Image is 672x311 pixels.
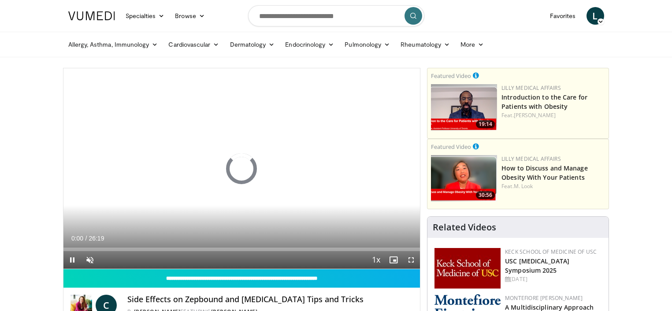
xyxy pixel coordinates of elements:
[68,11,115,20] img: VuMedi Logo
[476,191,495,199] span: 30:56
[402,251,420,269] button: Fullscreen
[63,248,420,251] div: Progress Bar
[501,164,588,181] a: How to Discuss and Manage Obesity With Your Patients
[587,7,604,25] a: L
[431,143,471,151] small: Featured Video
[514,111,556,119] a: [PERSON_NAME]
[501,155,561,163] a: Lilly Medical Affairs
[120,7,170,25] a: Specialties
[505,294,583,302] a: Montefiore [PERSON_NAME]
[431,155,497,201] a: 30:56
[434,248,501,289] img: 7b941f1f-d101-407a-8bfa-07bd47db01ba.png.150x105_q85_autocrop_double_scale_upscale_version-0.2.jpg
[505,257,569,274] a: USC [MEDICAL_DATA] Symposium 2025
[501,84,561,92] a: Lilly Medical Affairs
[385,251,402,269] button: Enable picture-in-picture mode
[395,36,455,53] a: Rheumatology
[455,36,489,53] a: More
[71,235,83,242] span: 0:00
[505,248,597,255] a: Keck School of Medicine of USC
[339,36,395,53] a: Pulmonology
[170,7,210,25] a: Browse
[431,155,497,201] img: c98a6a29-1ea0-4bd5-8cf5-4d1e188984a7.png.150x105_q85_crop-smart_upscale.png
[127,295,413,304] h4: Side Effects on Zepbound and [MEDICAL_DATA] Tips and Tricks
[431,84,497,130] img: acc2e291-ced4-4dd5-b17b-d06994da28f3.png.150x105_q85_crop-smart_upscale.png
[501,93,587,111] a: Introduction to the Care for Patients with Obesity
[89,235,104,242] span: 26:19
[225,36,280,53] a: Dermatology
[505,275,601,283] div: [DATE]
[63,251,81,269] button: Pause
[433,222,496,233] h4: Related Videos
[163,36,224,53] a: Cardiovascular
[63,68,420,269] video-js: Video Player
[476,120,495,128] span: 19:14
[501,111,605,119] div: Feat.
[501,182,605,190] div: Feat.
[431,72,471,80] small: Featured Video
[367,251,385,269] button: Playback Rate
[280,36,339,53] a: Endocrinology
[63,36,163,53] a: Allergy, Asthma, Immunology
[514,182,533,190] a: M. Look
[545,7,581,25] a: Favorites
[431,84,497,130] a: 19:14
[85,235,87,242] span: /
[81,251,99,269] button: Unmute
[248,5,424,26] input: Search topics, interventions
